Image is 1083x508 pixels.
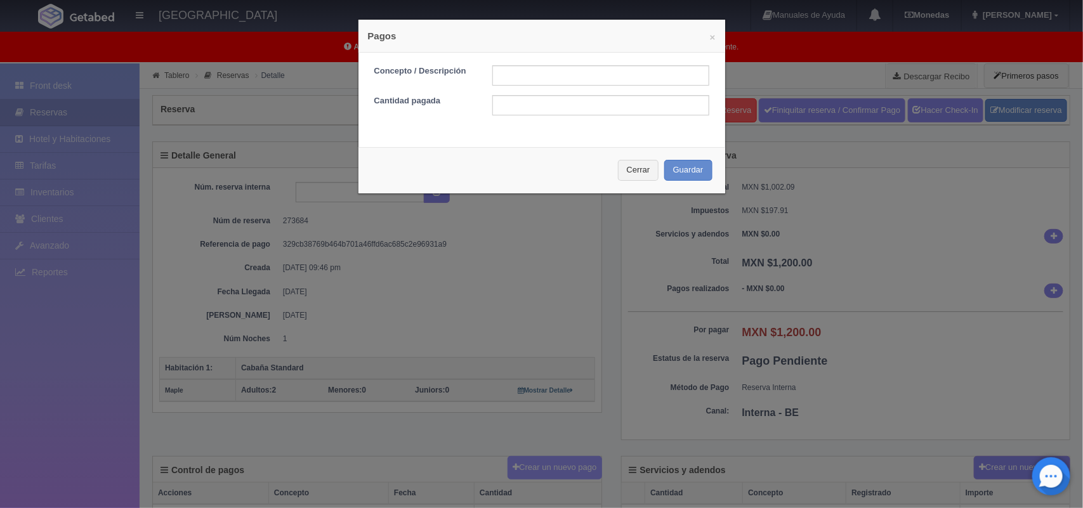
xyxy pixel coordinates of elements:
[365,95,483,107] label: Cantidad pagada
[710,32,716,42] button: ×
[365,65,483,77] label: Concepto / Descripción
[368,29,716,42] h4: Pagos
[664,160,712,181] button: Guardar
[618,160,659,181] button: Cerrar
